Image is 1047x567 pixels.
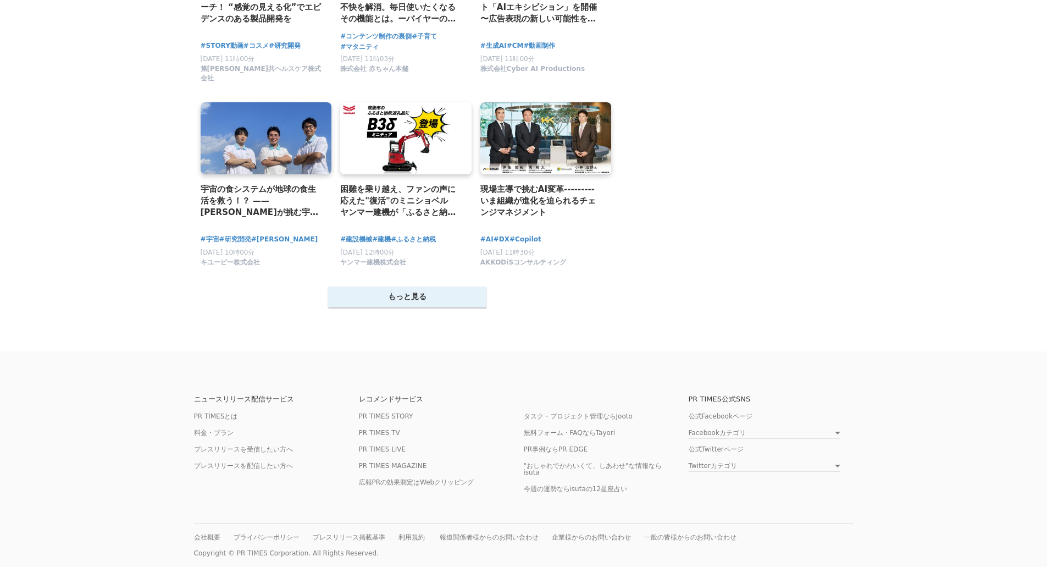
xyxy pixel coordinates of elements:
span: 第[PERSON_NAME]共ヘルスケア株式会社 [201,64,323,83]
a: 株式会社 赤ちゃん本舗 [340,68,408,75]
a: #建設機械 [340,234,372,245]
a: #研究開発 [219,234,251,245]
a: #[PERSON_NAME] [251,234,318,245]
a: #研究開発 [269,41,301,51]
a: #コンテンツ制作の裏側 [340,31,412,42]
a: 第[PERSON_NAME]共ヘルスケア株式会社 [201,77,323,85]
a: PR事例ならPR EDGE [524,445,588,453]
a: #AI [480,234,494,245]
a: 現場主導で挑むAI変革---------いま組織が進化を迫られるチェンジマネジメント [480,183,603,219]
a: プレスリリースを受信したい方へ [194,445,293,453]
a: PR TIMES TV [359,429,400,437]
a: プレスリリース掲載基準 [313,533,385,541]
a: ヤンマー建機株式会社 [340,261,406,269]
span: [DATE] 11時03分 [340,55,395,63]
p: レコメンドサービス [359,395,524,403]
a: #コスメ [243,41,269,51]
a: 公式Twitterページ [689,445,744,453]
a: 株式会社Cyber AI Productions [480,68,585,75]
span: 株式会社Cyber AI Productions [480,64,585,74]
a: #宇宙 [201,234,219,245]
a: 会社概要 [194,533,220,541]
p: PR TIMES公式SNS [689,395,854,403]
a: AKKODiSコンサルティング [480,261,566,269]
a: 困難を乗り越え、ファンの声に応えた"復活"のミニショベル ヤンマー建機が「ふるさと納税」に込めた、ものづくりへの誇りと地域への想い [340,183,463,219]
a: #生成AI [480,41,507,51]
a: 公式Facebookページ [689,412,752,420]
span: 株式会社 赤ちゃん本舗 [340,64,408,74]
a: 無料フォーム・FAQならTayori [524,429,616,437]
a: 企業様からのお問い合わせ [552,533,631,541]
span: [DATE] 10時00分 [201,249,255,256]
a: 利用規約 [398,533,425,541]
a: PR TIMES MAGAZINE [359,462,427,470]
a: #Copilot [509,234,541,245]
a: PR TIMES LIVE [359,445,406,453]
span: [DATE] 11時00分 [201,55,255,63]
span: AKKODiSコンサルティング [480,258,566,267]
a: PR TIMES STORY [359,412,413,420]
a: 宇宙の食システムが地球の食生活を救う！？ —— [PERSON_NAME]が挑む宇宙の食生活創造【キユーピー ミライ研究員】 [201,183,323,219]
a: 今週の運勢ならisutaの12星座占い [524,485,628,493]
a: #DX [494,234,509,245]
a: Twitterカテゴリ [689,463,840,472]
a: タスク・プロジェクト管理ならJooto [524,412,633,420]
span: キユーピー株式会社 [201,258,260,267]
a: 料金・プラン [194,429,234,437]
a: #ふるさと納税 [391,234,436,245]
a: #子育て [412,31,437,42]
a: 広報PRの効果測定はWebクリッピング [359,478,474,486]
a: 報道関係者様からのお問い合わせ [440,533,539,541]
a: #建機 [372,234,391,245]
span: ヤンマー建機株式会社 [340,258,406,267]
a: #動画制作 [523,41,555,51]
a: キユーピー株式会社 [201,261,260,269]
a: プレスリリースを配信したい方へ [194,462,293,470]
a: "おしゃれでかわいくて、しあわせ"な情報ならisuta [524,462,662,476]
span: [DATE] 11時00分 [480,55,535,63]
a: 一般の皆様からのお問い合わせ [644,533,736,541]
span: [DATE] 12時00分 [340,249,395,256]
a: #STORY動画 [201,41,243,51]
a: プライバシーポリシー [234,533,300,541]
a: #マタニティ [340,42,379,52]
a: #CM [507,41,524,51]
p: ニュースリリース配信サービス [194,395,359,403]
span: [DATE] 11時30分 [480,249,535,256]
p: Copyright © PR TIMES Corporation. All Rights Reserved. [194,549,854,557]
a: PR TIMESとは [194,412,238,420]
button: もっと見る [328,287,486,307]
a: Facebookカテゴリ [689,430,840,439]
